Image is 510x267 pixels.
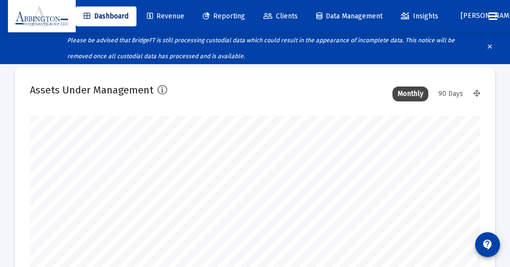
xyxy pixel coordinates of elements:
[486,41,494,56] mat-icon: clear
[316,12,382,20] span: Data Management
[203,12,245,20] span: Reporting
[308,6,390,26] a: Data Management
[401,12,438,20] span: Insights
[76,6,136,26] a: Dashboard
[392,87,428,101] div: Monthly
[195,6,253,26] a: Reporting
[255,6,306,26] a: Clients
[449,6,481,26] button: [PERSON_NAME]
[433,87,468,101] div: 90 Days
[393,6,446,26] a: Insights
[30,82,153,98] h2: Assets Under Management
[67,37,455,60] i: Please be advised that BridgeFT is still processing custodial data which could result in the appe...
[147,12,184,20] span: Revenue
[84,12,128,20] span: Dashboard
[15,6,68,26] img: Dashboard
[139,6,192,26] a: Revenue
[263,12,298,20] span: Clients
[482,239,494,251] mat-icon: contact_support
